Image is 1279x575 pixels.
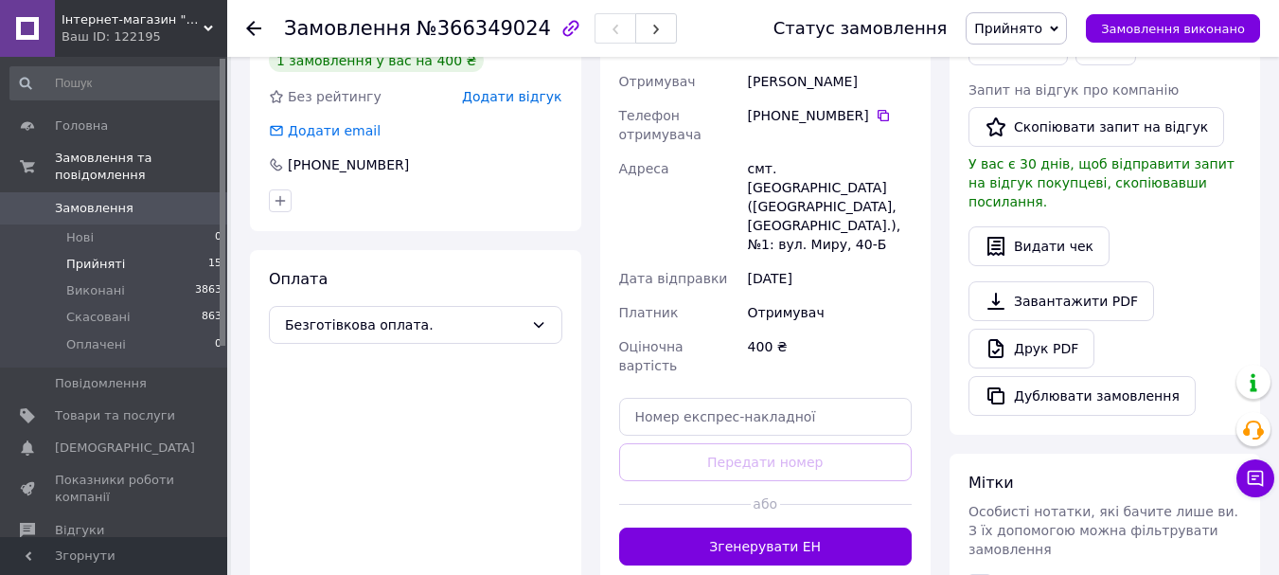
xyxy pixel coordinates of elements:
[773,19,948,38] div: Статус замовлення
[751,494,780,513] span: або
[286,121,382,140] div: Додати email
[55,440,195,457] span: [DEMOGRAPHIC_DATA]
[974,21,1042,36] span: Прийнято
[744,330,915,383] div: 400 ₴
[195,282,222,299] span: 3863
[288,89,382,104] span: Без рейтингу
[202,309,222,326] span: 863
[66,309,131,326] span: Скасовані
[55,200,133,217] span: Замовлення
[417,17,551,40] span: №366349024
[215,336,222,353] span: 0
[968,474,1014,492] span: Мітки
[968,504,1238,557] span: Особисті нотатки, які бачите лише ви. З їх допомогою можна фільтрувати замовлення
[55,150,227,184] span: Замовлення та повідомлення
[269,49,484,72] div: 1 замовлення у вас на 400 ₴
[55,375,147,392] span: Повідомлення
[267,121,382,140] div: Додати email
[55,522,104,539] span: Відгуки
[55,117,108,135] span: Головна
[66,336,126,353] span: Оплачені
[285,314,524,335] span: Безготівкова оплата.
[208,256,222,273] span: 15
[215,229,222,246] span: 0
[619,339,684,373] span: Оціночна вартість
[1236,459,1274,497] button: Чат з покупцем
[619,161,669,176] span: Адреса
[66,229,94,246] span: Нові
[619,528,913,566] button: Згенерувати ЕН
[1086,14,1260,43] button: Замовлення виконано
[968,226,1110,266] button: Видати чек
[66,256,125,273] span: Прийняті
[55,407,175,424] span: Товари та послуги
[269,270,328,288] span: Оплата
[968,107,1224,147] button: Скопіювати запит на відгук
[66,282,125,299] span: Виконані
[619,271,728,286] span: Дата відправки
[744,261,915,296] div: [DATE]
[55,472,175,506] span: Показники роботи компанії
[968,82,1179,98] span: Запит на відгук про компанію
[1101,22,1245,36] span: Замовлення виконано
[744,152,915,261] div: смт. [GEOGRAPHIC_DATA] ([GEOGRAPHIC_DATA], [GEOGRAPHIC_DATA].), №1: вул. Миру, 40-Б
[968,156,1235,209] span: У вас є 30 днів, щоб відправити запит на відгук покупцеві, скопіювавши посилання.
[462,89,561,104] span: Додати відгук
[62,28,227,45] div: Ваш ID: 122195
[286,155,411,174] div: [PHONE_NUMBER]
[619,398,913,436] input: Номер експрес-накладної
[619,305,679,320] span: Платник
[744,64,915,99] div: [PERSON_NAME]
[968,281,1154,321] a: Завантажити PDF
[968,376,1196,416] button: Дублювати замовлення
[744,296,915,330] div: Отримувач
[968,329,1094,368] a: Друк PDF
[9,66,223,100] input: Пошук
[284,17,411,40] span: Замовлення
[748,106,912,125] div: [PHONE_NUMBER]
[62,11,204,28] span: Інтернет-магазин "Скарби Сходу" - якісні товари із Японії та Кореї
[619,108,702,142] span: Телефон отримувача
[246,19,261,38] div: Повернутися назад
[619,74,696,89] span: Отримувач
